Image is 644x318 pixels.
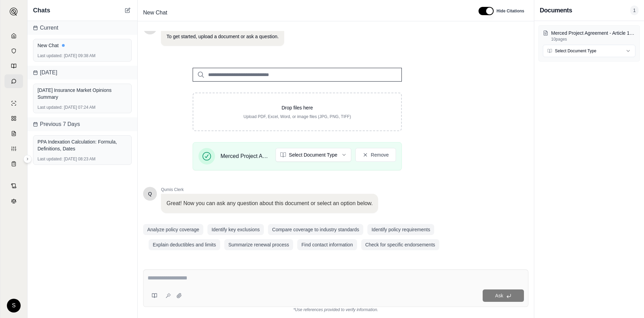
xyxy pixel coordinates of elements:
[551,30,635,36] p: Merced Project Agreement - Article 17.pdf
[28,117,137,131] div: Previous 7 Days
[4,44,23,58] a: Documents Vault
[4,96,23,110] a: Single Policy
[4,157,23,171] a: Coverage Table
[4,142,23,156] a: Custom Report
[37,105,127,110] div: [DATE] 07:24 AM
[4,194,23,208] a: Legal Search Engine
[630,6,638,15] span: 1
[37,42,127,49] div: New Chat
[37,156,127,162] div: [DATE] 08:23 AM
[143,307,528,312] div: *Use references provided to verify information.
[10,8,18,16] img: Expand sidebar
[495,293,503,298] span: Ask
[37,53,127,59] div: [DATE] 09:38 AM
[355,148,396,162] button: Remove
[140,7,170,18] span: New Chat
[367,224,434,235] button: Identify policy requirements
[4,74,23,88] a: Chat
[4,59,23,73] a: Prompt Library
[37,87,127,100] div: [DATE] Insurance Market Opinions Summary
[496,8,524,14] span: Hide Citations
[7,5,21,19] button: Expand sidebar
[124,6,132,14] button: New Chat
[161,187,378,192] span: Qumis Clerk
[207,224,264,235] button: Identify key exclusions
[4,29,23,43] a: Home
[268,224,363,235] button: Compare coverage to industry standards
[33,6,50,15] span: Chats
[221,152,270,160] span: Merced Project Agreement - Article 17.pdf
[37,156,63,162] span: Last updated:
[483,289,524,302] button: Ask
[4,112,23,125] a: Policy Comparisons
[140,7,470,18] div: Edit Title
[148,190,152,197] span: Hello
[297,239,357,250] button: Find contact information
[167,33,279,40] p: To get started, upload a document or ask a question.
[37,105,63,110] span: Last updated:
[167,199,373,208] p: Great! Now you can ask any question about this document or select an option below.
[361,239,439,250] button: Check for specific endorsements
[143,224,203,235] button: Analyze policy coverage
[149,239,220,250] button: Explain deductibles and limits
[37,53,63,59] span: Last updated:
[543,30,635,42] button: Merced Project Agreement - Article 17.pdf10pages
[28,66,137,79] div: [DATE]
[551,36,635,42] p: 10 pages
[204,114,390,119] p: Upload PDF, Excel, Word, or image files (JPG, PNG, TIFF)
[204,104,390,111] p: Drop files here
[7,299,21,312] div: S
[224,239,293,250] button: Summarize renewal process
[37,138,127,152] div: PPA Indexation Calculation: Formula, Definitions, Dates
[4,127,23,140] a: Claim Coverage
[4,179,23,193] a: Contract Analysis
[23,155,32,163] button: Expand sidebar
[28,21,137,35] div: Current
[540,6,572,15] h3: Documents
